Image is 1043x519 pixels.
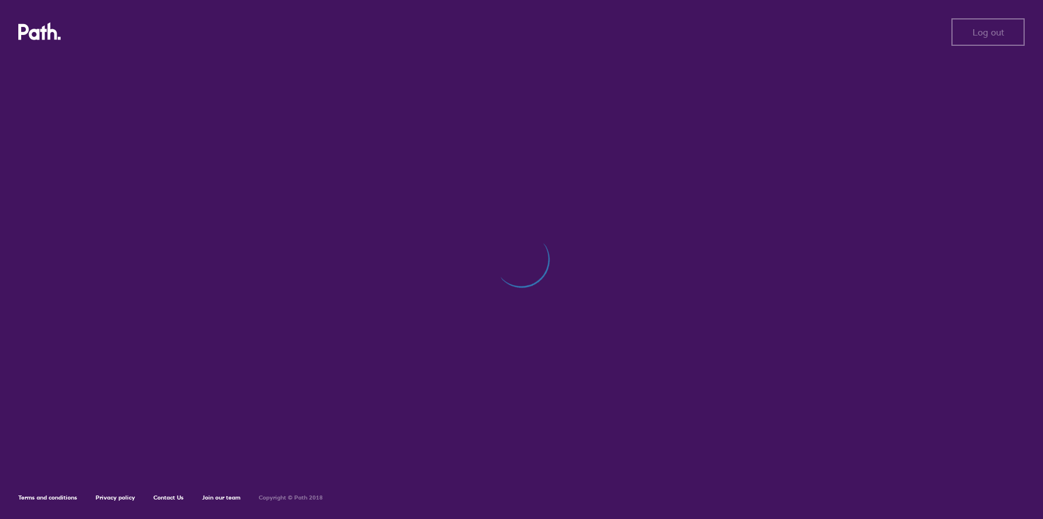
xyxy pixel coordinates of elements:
[153,494,184,501] a: Contact Us
[18,494,77,501] a: Terms and conditions
[951,18,1025,46] button: Log out
[973,27,1004,37] span: Log out
[96,494,135,501] a: Privacy policy
[259,494,323,501] h6: Copyright © Path 2018
[202,494,240,501] a: Join our team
